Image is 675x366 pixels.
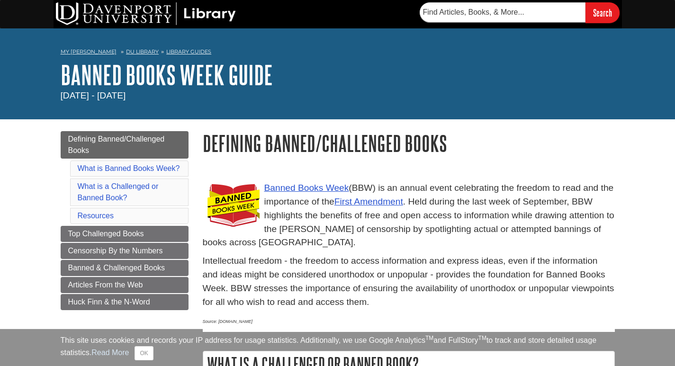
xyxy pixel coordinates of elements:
a: Resources [78,212,114,220]
em: Source: [DOMAIN_NAME] [203,319,253,324]
h1: Defining Banned/Challenged Books [203,131,615,155]
a: Banned Books Week Guide [61,60,273,89]
input: Find Articles, Books, & More... [420,2,585,22]
p: (BBW) is an annual event celebrating the freedom to read and the importance of the . Held during ... [203,181,615,250]
a: Banned & Challenged Books [61,260,189,276]
input: Search [585,2,620,23]
span: Defining Banned/Challenged Books [68,135,165,154]
div: This site uses cookies and records your IP address for usage statistics. Additionally, we use Goo... [61,335,615,360]
img: Banned Books Week [207,181,260,227]
a: Articles From the Web [61,277,189,293]
a: What is Banned Books Week? [78,164,180,172]
a: Defining Banned/Challenged Books [61,131,189,159]
span: [DATE] - [DATE] [61,90,126,100]
nav: breadcrumb [61,45,615,61]
a: Censorship By the Numbers [61,243,189,259]
a: Top Challenged Books [61,226,189,242]
a: My [PERSON_NAME] [61,48,117,56]
p: Intellectual freedom - the freedom to access information and express ideas, even if the informati... [203,254,615,309]
a: Read More [91,348,129,357]
span: Huck Finn & the N-Word [68,298,150,306]
form: Searches DU Library's articles, books, and more [420,2,620,23]
a: Huck Finn & the N-Word [61,294,189,310]
a: Banned Books Week [264,183,349,193]
span: Banned & Challenged Books [68,264,165,272]
a: DU Library [126,48,159,55]
a: Library Guides [166,48,211,55]
a: What is a Challenged or Banned Book? [78,182,159,202]
a: First Amendment [334,196,403,206]
span: Articles From the Web [68,281,143,289]
div: Guide Page Menu [61,131,189,310]
button: Close [135,346,153,360]
span: Top Challenged Books [68,230,144,238]
span: Censorship By the Numbers [68,247,163,255]
img: DU Library [56,2,236,25]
